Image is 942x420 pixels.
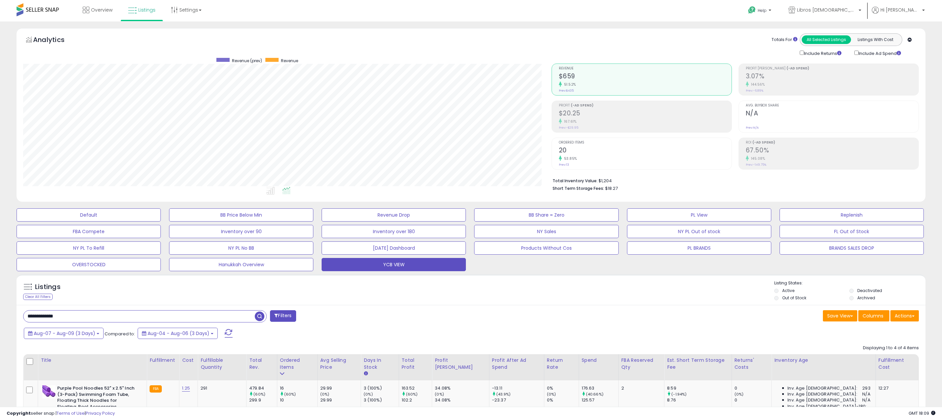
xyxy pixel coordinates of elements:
div: Include Ad Spend [849,49,912,57]
b: (-Ad Spend) [752,140,775,145]
button: [DATE] Dashboard [322,241,466,255]
label: Archived [857,295,875,301]
button: NY PL No BB [169,241,313,255]
div: 2 [621,385,659,391]
span: 293 [862,385,870,391]
div: 8.76 [667,397,731,403]
small: Prev: -149.75% [746,163,766,167]
div: FBA Reserved Qty [621,357,662,371]
span: Hi [PERSON_NAME] [880,7,920,13]
span: Overview [91,7,112,13]
div: 12.27 [878,385,914,391]
h2: $20.25 [559,109,732,118]
small: (0%) [364,392,373,397]
small: 144.56% [749,82,765,87]
h5: Listings [35,282,61,292]
button: Aug-07 - Aug-09 (3 Days) [24,328,104,339]
div: Ordered Items [280,357,315,371]
div: 29.99 [320,385,361,391]
div: 8.59 [667,385,731,391]
div: Include Returns [795,49,849,57]
div: Returns' Costs [735,357,769,371]
div: 29.99 [320,397,361,403]
span: Profit [559,104,732,107]
small: 53.85% [562,156,577,161]
h5: Analytics [33,35,77,46]
small: (0%) [320,392,330,397]
div: Totals For [772,37,797,43]
button: Hanukkah Overview [169,258,313,271]
small: Prev: $435 [559,89,574,93]
span: Aug-07 - Aug-09 (3 Days) [34,330,95,337]
i: Get Help [748,6,756,14]
label: Deactivated [857,288,882,293]
span: 2025-08-10 18:09 GMT [909,410,935,416]
div: Days In Stock [364,357,396,371]
div: Fulfillment Cost [878,357,916,371]
div: Avg Selling Price [320,357,358,371]
h2: $659 [559,72,732,81]
button: FBA Compete [17,225,161,238]
h2: 3.07% [746,72,919,81]
button: Actions [890,310,919,321]
button: NY PL To Refill [17,241,161,255]
small: Prev: N/A [746,126,759,130]
button: FL Out of Stock [780,225,924,238]
span: N/A [862,391,870,397]
button: Inventory over 180 [322,225,466,238]
span: Revenue (prev) [232,58,262,63]
small: 51.52% [562,82,576,87]
div: 163.52 [402,385,432,391]
button: All Selected Listings [802,35,851,44]
div: Spend [582,357,616,364]
small: 167.61% [562,119,577,124]
button: Replenish [780,208,924,222]
div: -13.11 [492,385,544,391]
div: Cost [182,357,195,364]
div: 0 [735,397,772,403]
li: $1,204 [553,176,914,184]
button: Inventory over 90 [169,225,313,238]
button: Listings With Cost [851,35,900,44]
span: Help [758,8,767,13]
span: Inv. Age [DEMOGRAPHIC_DATA]: [787,385,857,391]
button: Save View [823,310,857,321]
span: N/A [862,397,870,403]
div: seller snap | | [7,410,115,417]
div: Return Rate [547,357,576,371]
div: Fulfillable Quantity [201,357,244,371]
button: PL View [627,208,771,222]
label: Out of Stock [782,295,806,301]
div: -23.37 [492,397,544,403]
span: Compared to: [105,331,135,337]
label: Active [782,288,794,293]
div: Total Profit [402,357,429,371]
div: Displaying 1 to 4 of 4 items [863,345,919,351]
strong: Copyright [7,410,31,416]
button: Products Without Cos [474,241,618,255]
button: NY Sales [474,225,618,238]
button: Columns [858,310,889,321]
span: Ordered Items [559,141,732,145]
div: Inventory Age [774,357,873,364]
span: Inv. Age [DEMOGRAPHIC_DATA]: [787,391,857,397]
small: (0%) [435,392,444,397]
button: PL BRANDS [627,241,771,255]
span: $18.27 [605,185,618,191]
b: Total Inventory Value: [553,178,598,184]
b: (-Ad Spend) [571,103,594,108]
small: Days In Stock. [364,371,368,377]
div: 479.84 [249,385,277,391]
small: (60%) [406,392,418,397]
small: (43.9%) [496,392,511,397]
span: Avg. Buybox Share [746,104,919,107]
div: 0% [547,397,579,403]
a: Terms of Use [57,410,85,416]
a: 1.25 [182,385,190,392]
small: Prev: 13 [559,163,569,167]
img: 41VB2qTSC5L._SL40_.jpg [42,385,56,399]
span: Profit [PERSON_NAME] [746,67,919,70]
div: Clear All Filters [23,294,53,300]
button: BB Price Below Min [169,208,313,222]
small: 145.08% [749,156,765,161]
